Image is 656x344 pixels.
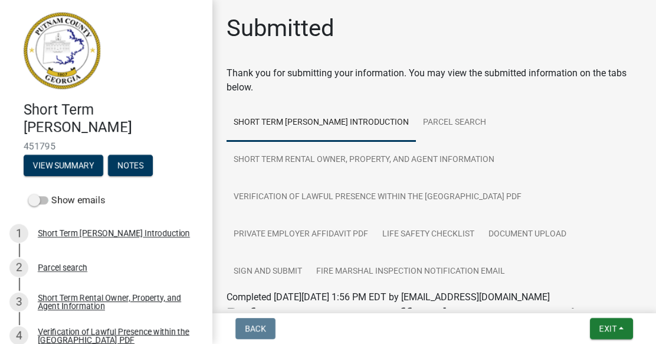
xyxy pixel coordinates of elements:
[599,324,616,333] span: Exit
[227,66,642,95] div: Thank you for submitting your information. You may view the submitted information on the tabs below.
[38,229,190,238] div: Short Term [PERSON_NAME] Introduction
[481,216,573,254] a: Document Upload
[227,216,375,254] a: Private Employer Affidavit PDF
[235,318,275,339] button: Back
[375,216,481,254] a: Life Safety Checklist
[227,104,416,142] a: Short Term [PERSON_NAME] Introduction
[24,102,203,136] h4: Short Term [PERSON_NAME]
[227,291,550,303] span: Completed [DATE][DATE] 1:56 PM EDT by [EMAIL_ADDRESS][DOMAIN_NAME]
[9,293,28,311] div: 3
[416,104,493,142] a: Parcel search
[227,179,529,216] a: Verification of Lawful Presence within the [GEOGRAPHIC_DATA] PDF
[9,224,28,243] div: 1
[227,253,309,291] a: Sign and Submit
[227,141,501,179] a: Short Term Rental Owner, Property, and Agent Information
[24,12,100,89] img: Putnam County, Georgia
[24,161,103,171] wm-modal-confirm: Summary
[309,253,512,291] a: Fire Marshal Inspection Notification Email
[108,161,153,171] wm-modal-confirm: Notes
[245,324,266,333] span: Back
[38,294,193,310] div: Short Term Rental Owner, Property, and Agent Information
[38,327,193,344] div: Verification of Lawful Presence within the [GEOGRAPHIC_DATA] PDF
[590,318,633,339] button: Exit
[28,193,105,207] label: Show emails
[24,155,103,176] button: View Summary
[38,264,87,272] div: Parcel search
[227,14,334,43] h1: Submitted
[9,258,28,277] div: 2
[24,141,189,152] span: 451795
[108,155,153,176] button: Notes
